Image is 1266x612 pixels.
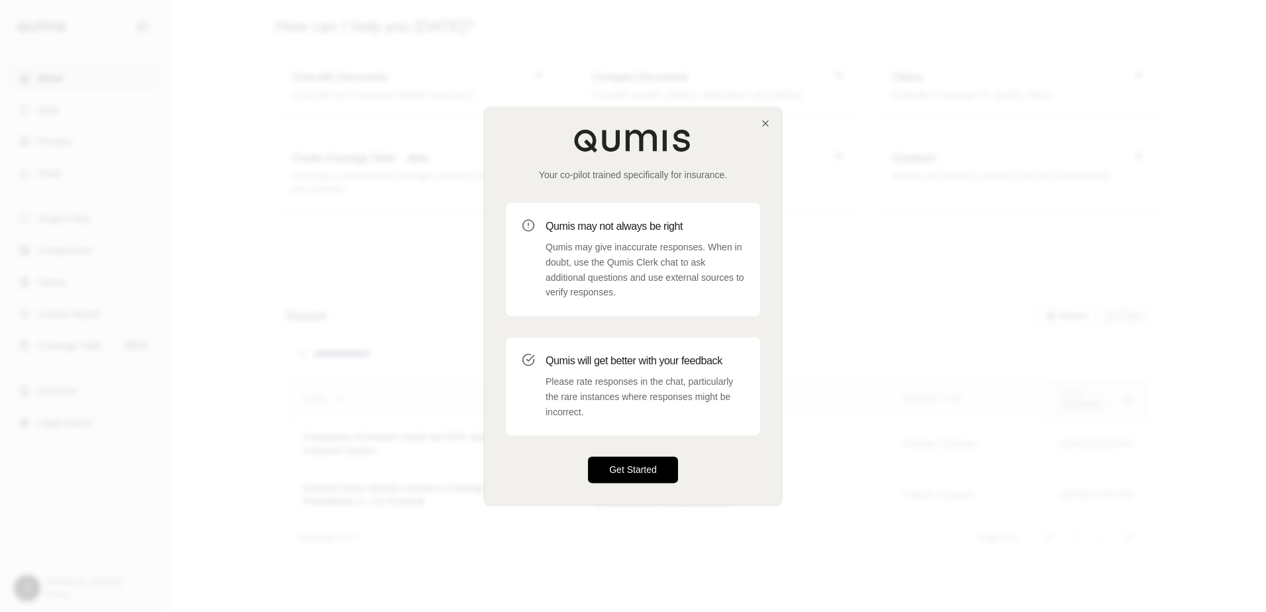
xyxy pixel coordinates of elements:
h3: Qumis will get better with your feedback [546,353,744,369]
p: Your co-pilot trained specifically for insurance. [506,168,760,181]
button: Get Started [588,457,678,484]
img: Qumis Logo [573,128,693,152]
p: Qumis may give inaccurate responses. When in doubt, use the Qumis Clerk chat to ask additional qu... [546,240,744,300]
p: Please rate responses in the chat, particularly the rare instances where responses might be incor... [546,374,744,419]
h3: Qumis may not always be right [546,219,744,234]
